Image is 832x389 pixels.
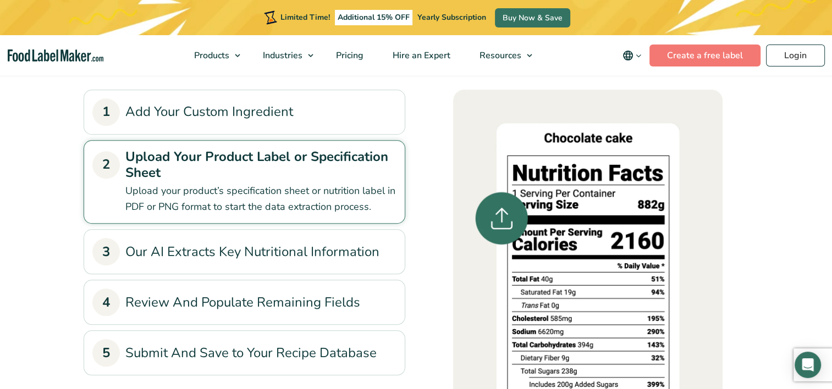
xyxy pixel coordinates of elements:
[92,339,396,366] a: 5Submit And Save to Your Recipe Database
[280,12,330,23] span: Limited Time!
[84,140,405,224] li: 2Upload Your Product Label or Specification Sheet
[92,339,120,366] div: 5
[92,149,396,181] a: 2Upload Your Product Label or Specification Sheet
[84,280,405,325] li: 4Review And Populate Remaining Fields
[649,45,761,66] a: Create a free label
[333,49,365,62] span: Pricing
[92,98,120,126] div: 1
[389,49,451,62] span: Hire an Expert
[92,238,120,265] div: 3
[125,183,396,215] p: Upload your product’s specification sheet or nutrition label in PDF or PNG format to start the da...
[92,98,396,126] a: 1Add Your Custom Ingredient
[335,10,412,25] span: Additional 15% OFF
[417,12,486,23] span: Yearly Subscription
[92,288,396,316] a: 4Review And Populate Remaining Fields
[476,49,522,62] span: Resources
[92,151,120,179] div: 2
[84,90,405,135] li: 1Add Your Custom Ingredient
[495,8,570,27] a: Buy Now & Save
[84,229,405,274] li: 3Our AI Extracts Key Nutritional Information
[465,35,538,76] a: Resources
[322,35,376,76] a: Pricing
[84,330,405,375] li: 5Submit And Save to Your Recipe Database
[92,238,396,265] a: 3Our AI Extracts Key Nutritional Information
[249,35,319,76] a: Industries
[378,35,462,76] a: Hire an Expert
[180,35,246,76] a: Products
[795,352,821,378] div: Open Intercom Messenger
[92,288,120,316] div: 4
[260,49,304,62] span: Industries
[191,49,230,62] span: Products
[766,45,825,66] a: Login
